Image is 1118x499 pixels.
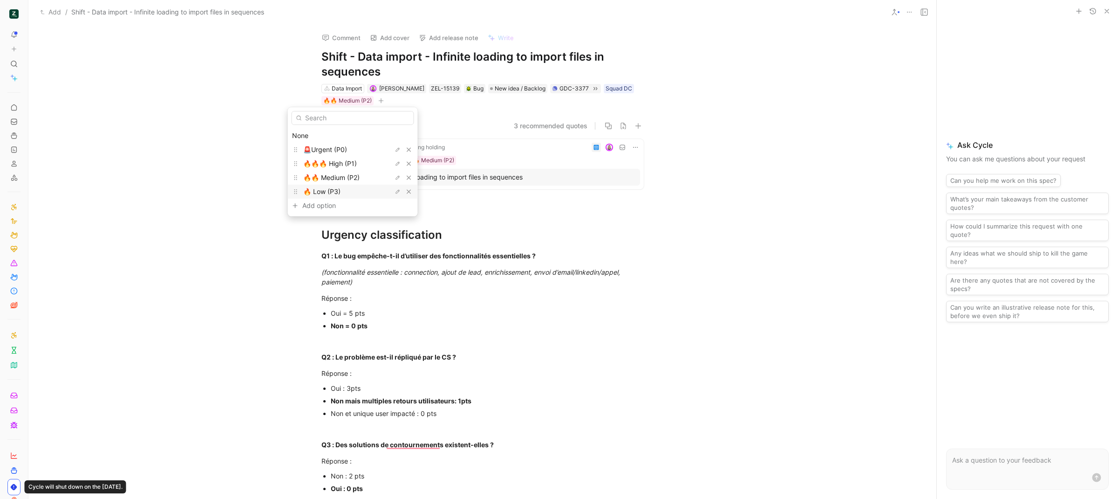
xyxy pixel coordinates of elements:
[288,185,418,199] div: 🔥 Low (P3)
[303,146,347,153] span: 🚨Urgent (P0)
[288,171,418,185] div: 🔥🔥 Medium (P2)
[292,111,414,125] input: Search
[303,159,357,167] span: 🔥🔥🔥 High (P1)
[302,200,372,211] div: Add option
[292,130,414,141] div: None
[303,187,341,195] span: 🔥 Low (P3)
[25,480,126,493] div: Cycle will shut down on the [DATE].
[288,157,418,171] div: 🔥🔥🔥 High (P1)
[303,173,360,181] span: 🔥🔥 Medium (P2)
[288,143,418,157] div: 🚨Urgent (P0)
